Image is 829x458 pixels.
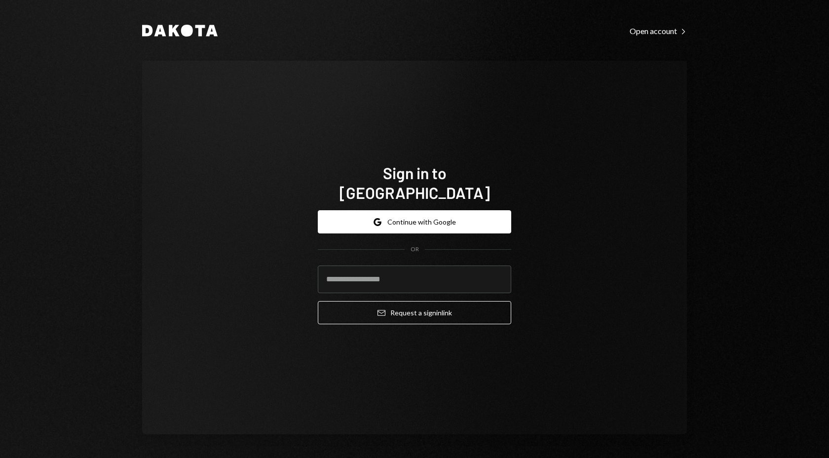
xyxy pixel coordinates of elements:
[318,301,511,324] button: Request a signinlink
[318,163,511,202] h1: Sign in to [GEOGRAPHIC_DATA]
[630,26,687,36] div: Open account
[630,25,687,36] a: Open account
[411,245,419,254] div: OR
[318,210,511,233] button: Continue with Google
